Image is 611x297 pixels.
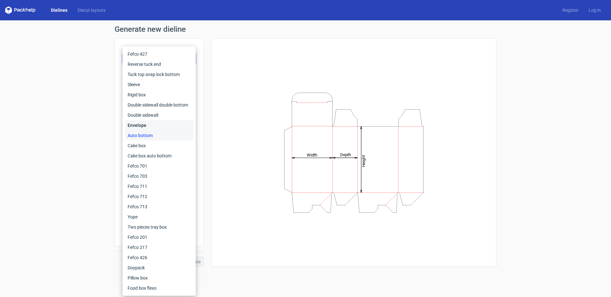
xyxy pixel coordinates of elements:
[123,46,196,52] label: Product template
[125,161,193,171] div: Fefco 701
[125,79,193,90] div: Sleeve
[125,59,193,69] div: Reverse tuck end
[125,90,193,100] div: Rigid box
[340,152,351,157] tspan: Depth
[125,141,193,151] div: Cake box
[125,100,193,110] div: Double sidewall double bottom
[557,7,584,13] a: Register
[125,151,193,161] div: Cake box auto bottom
[125,263,193,273] div: Doypack
[73,7,111,13] a: Diecut layouts
[46,7,73,13] a: Dielines
[125,130,193,141] div: Auto bottom
[125,171,193,181] div: Fefco 703
[125,212,193,222] div: Yope
[125,120,193,130] div: Envelope
[125,181,193,191] div: Fefco 711
[125,232,193,242] div: Fefco 201
[115,25,496,33] h1: Generate new dieline
[307,152,317,157] tspan: Width
[125,69,193,79] div: Tuck top snap lock bottom
[584,7,606,13] a: Log in
[125,222,193,232] div: Two pieces tray box
[125,202,193,212] div: Fefco 713
[125,191,193,202] div: Fefco 712
[125,252,193,263] div: Fefco 426
[125,49,193,59] div: Fefco 427
[125,273,193,283] div: Pillow box
[361,155,366,167] tspan: Height
[125,283,193,293] div: Food box flexo
[125,110,193,120] div: Double sidewall
[125,242,193,252] div: Fefco 217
